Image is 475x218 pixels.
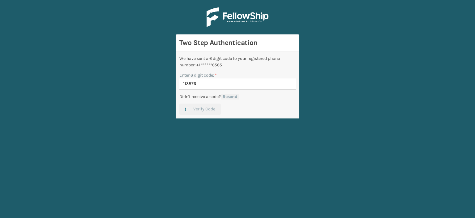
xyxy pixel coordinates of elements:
p: Didn't receive a code? [179,93,221,100]
h3: Two Step Authentication [179,38,296,47]
button: Resend [221,94,239,100]
div: We have sent a 6 digit code to your registered phone number: +1 ******6565 [179,55,296,68]
label: Enter 6 digit code: [179,72,217,78]
button: Verify Code [179,104,221,115]
img: Logo [207,7,268,27]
